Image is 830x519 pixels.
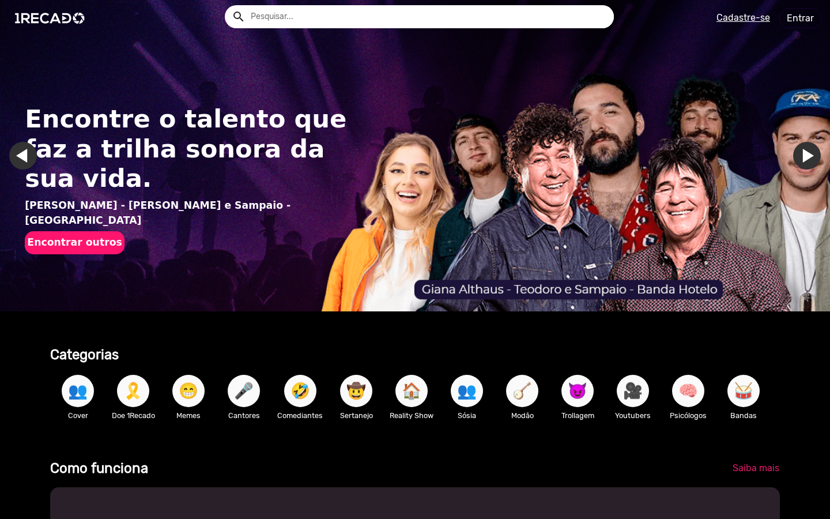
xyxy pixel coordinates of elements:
[678,375,698,407] span: 🧠
[167,410,210,421] p: Memes
[716,12,770,23] u: Cadastre-se
[50,460,148,476] b: Como funciona
[457,375,477,407] span: 👥
[723,458,788,479] a: Saiba mais
[390,410,433,421] p: Reality Show
[617,375,649,407] button: 🎥
[50,347,119,363] b: Categorias
[623,375,643,407] span: 🎥
[284,375,316,407] button: 🤣
[727,375,760,407] button: 🥁
[451,375,483,407] button: 👥
[346,375,366,407] span: 🤠
[556,410,599,421] p: Trollagem
[561,375,594,407] button: 😈
[25,104,357,194] h1: Encontre o talento que faz a trilha sonora da sua vida.
[395,375,428,407] button: 🏠
[56,410,100,421] p: Cover
[793,142,821,170] a: Ir para o próximo slide
[340,375,372,407] button: 🤠
[117,375,149,407] button: 🎗️
[734,375,753,407] span: 🥁
[568,375,587,407] span: 😈
[277,410,323,421] p: Comediantes
[402,375,421,407] span: 🏠
[111,410,155,421] p: Doe 1Recado
[611,410,655,421] p: Youtubers
[25,198,357,228] p: [PERSON_NAME] - [PERSON_NAME] e Sampaio - [GEOGRAPHIC_DATA]
[9,142,37,170] a: Ir para o último slide
[62,375,94,407] button: 👥
[500,410,544,421] p: Modão
[222,410,266,421] p: Cantores
[123,375,143,407] span: 🎗️
[512,375,532,407] span: 🪕
[68,375,88,407] span: 👥
[672,375,704,407] button: 🧠
[179,375,198,407] span: 😁
[777,410,821,421] p: Atletas
[228,6,248,26] button: Example home icon
[232,10,246,24] mat-icon: Example home icon
[666,410,710,421] p: Psicólogos
[779,8,821,28] a: Entrar
[722,410,765,421] p: Bandas
[228,375,260,407] button: 🎤
[172,375,205,407] button: 😁
[242,5,614,28] input: Pesquisar...
[234,375,254,407] span: 🎤
[445,410,489,421] p: Sósia
[290,375,310,407] span: 🤣
[733,462,779,473] span: Saiba mais
[334,410,378,421] p: Sertanejo
[506,375,538,407] button: 🪕
[25,231,124,254] button: Encontrar outros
